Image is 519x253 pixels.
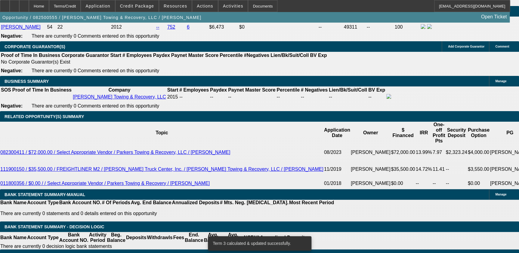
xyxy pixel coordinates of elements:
[102,200,131,206] th: # Of Periods
[228,87,275,92] b: Paynet Master Score
[344,24,366,30] td: 49311
[415,161,432,178] td: 14.72%
[468,122,490,144] th: Purchase Option
[147,232,173,243] th: Withdrawls
[324,144,351,161] td: 08/2023
[187,24,190,30] a: 6
[289,200,334,206] th: Most Recent Period
[107,232,125,243] th: Beg. Balance
[324,161,351,178] td: 11/2019
[81,0,115,12] button: Application
[368,94,385,100] td: --
[318,24,343,30] td: --
[218,0,248,12] button: Activities
[1,33,23,39] b: Negative:
[223,4,243,8] span: Activities
[167,24,175,30] a: 752
[276,87,299,92] b: Percentile
[32,68,159,73] span: There are currently 0 Comments entered on this opportunity
[391,178,415,189] td: $0.00
[220,53,243,58] b: Percentile
[301,94,328,100] div: --
[210,87,227,92] b: Paydex
[415,178,432,189] td: --
[184,232,203,243] th: End. Balance
[156,24,159,30] a: --
[468,178,490,189] td: $0.00
[5,224,104,229] span: Bank Statement Summary - Decision Logic
[61,53,109,58] b: Corporate Guarantor
[445,161,467,178] td: --
[167,87,178,92] b: Start
[415,122,432,144] th: IRR
[445,122,467,144] th: Security Deposit
[351,161,391,178] td: [PERSON_NAME]
[210,94,227,100] td: --
[301,87,328,92] b: # Negatives
[122,53,152,58] b: # Employees
[329,94,367,100] td: --
[368,87,385,92] b: BV Exp
[1,87,11,93] th: SOS
[495,45,509,48] span: Comment
[391,144,415,161] td: $72,000.00
[209,24,238,30] td: $6,473
[89,232,107,243] th: Activity Period
[366,24,394,30] td: --
[415,144,432,161] td: 13.99%
[173,232,184,243] th: Fees
[243,232,260,243] th: NSF(#)
[120,4,154,8] span: Credit Package
[445,178,467,189] td: --
[27,200,59,206] th: Account Type
[57,24,110,30] td: 22
[0,150,230,155] a: 082300411 / $72,000.00 / Select Appropriate Vendor / Parkers Towing & Recovery, LLC / [PERSON_NAME]
[228,94,275,100] div: --
[110,53,121,58] b: Start
[351,178,391,189] td: [PERSON_NAME]
[12,87,72,93] th: Proof of Time In Business
[310,53,327,58] b: BV Exp
[351,144,391,161] td: [PERSON_NAME]
[179,87,209,92] b: # Employees
[468,144,490,161] td: $4,000.00
[386,94,391,99] img: facebook-icon.png
[329,87,367,92] b: Lien/Bk/Suit/Coll
[391,122,415,144] th: $ Financed
[171,200,219,206] th: Annualized Deposits
[495,80,506,83] span: Manage
[448,45,484,48] span: Add Corporate Guarantor
[432,122,446,144] th: One-off Profit Pts
[85,4,110,8] span: Application
[276,94,299,100] div: --
[479,12,509,22] a: Open Ticket
[260,232,307,243] th: Annualized Deposits
[2,15,201,20] span: Opportunity / 082500555 / [PERSON_NAME] Towing & Recovery, LLC / [PERSON_NAME]
[5,114,84,119] span: RELATED OPPORTUNITY(S) SUMMARY
[223,232,244,243] th: Avg. Deposits
[432,178,446,189] td: --
[1,68,23,73] b: Negative:
[116,0,159,12] button: Credit Package
[27,232,59,243] th: Account Type
[208,236,309,251] div: Term 3 calculated & updated successfully.
[468,161,490,178] td: $3,550.00
[153,53,170,58] b: Paydex
[197,4,213,8] span: Actions
[432,144,446,161] td: 7.97
[0,167,323,172] a: 111900150 / $35,500.00 / FREIGHTLINER M2 / [PERSON_NAME] Truck Center, Inc. / [PERSON_NAME] Towin...
[5,44,65,49] span: CORPORATE GUARANTOR(S)
[1,24,41,30] a: [PERSON_NAME]
[427,24,432,29] img: linkedin-icon.png
[73,94,166,99] a: [PERSON_NAME] Towing & Recovery, LLC
[171,53,218,58] b: Paynet Master Score
[1,59,329,65] td: No Corporate Guarantor(s) Exist
[159,0,192,12] button: Resources
[59,200,102,206] th: Bank Account NO.
[32,33,159,39] span: There are currently 0 Comments entered on this opportunity
[239,24,318,30] td: $0
[421,24,425,29] img: facebook-icon.png
[324,178,351,189] td: 01/2018
[5,79,49,84] span: BUSINESS SUMMARY
[432,161,446,178] td: 11.41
